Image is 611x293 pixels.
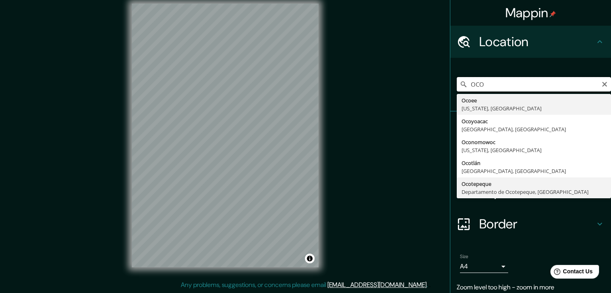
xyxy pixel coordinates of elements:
input: Pick your city or area [457,77,611,92]
p: Zoom level too high - zoom in more [457,283,605,292]
div: A4 [460,260,508,273]
h4: Location [479,34,595,50]
div: Ocotlán [462,159,606,167]
div: Pins [450,112,611,144]
img: pin-icon.png [550,11,556,17]
label: Size [460,253,468,260]
h4: Mappin [505,5,556,21]
div: [GEOGRAPHIC_DATA], [GEOGRAPHIC_DATA] [462,125,606,133]
h4: Layout [479,184,595,200]
div: [US_STATE], [GEOGRAPHIC_DATA] [462,104,606,112]
a: [EMAIL_ADDRESS][DOMAIN_NAME] [327,281,427,289]
button: Toggle attribution [305,254,315,263]
div: . [428,280,429,290]
div: Ocotepeque [462,180,606,188]
h4: Border [479,216,595,232]
div: Ocoyoacac [462,117,606,125]
div: . [429,280,431,290]
iframe: Help widget launcher [539,262,602,284]
div: Border [450,208,611,240]
div: [US_STATE], [GEOGRAPHIC_DATA] [462,146,606,154]
div: Departamento de Ocotepeque, [GEOGRAPHIC_DATA] [462,188,606,196]
div: Ocoee [462,96,606,104]
button: Clear [601,80,608,87]
div: Layout [450,176,611,208]
p: Any problems, suggestions, or concerns please email . [181,280,428,290]
div: Oconomowoc [462,138,606,146]
div: Location [450,26,611,58]
div: [GEOGRAPHIC_DATA], [GEOGRAPHIC_DATA] [462,167,606,175]
canvas: Map [132,4,319,267]
div: Style [450,144,611,176]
